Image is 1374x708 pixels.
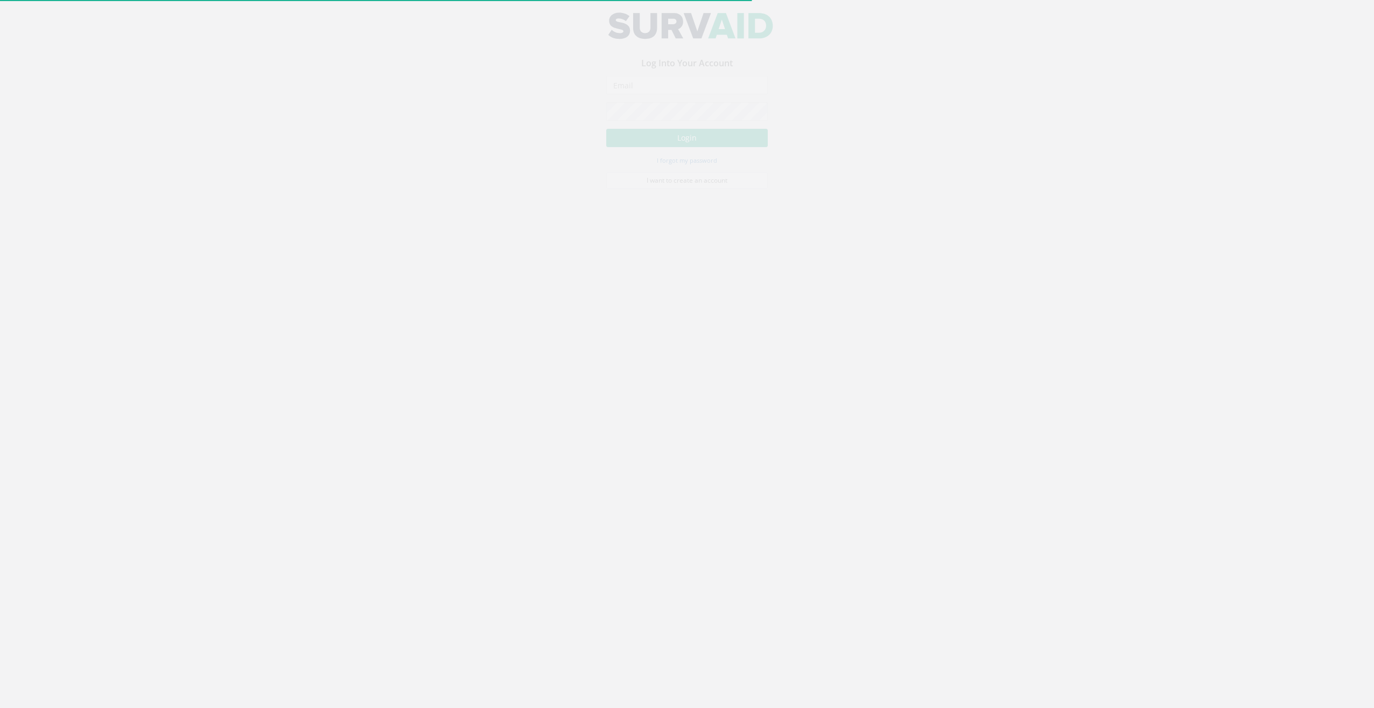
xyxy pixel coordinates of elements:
[606,182,768,198] a: I want to create an account
[657,164,717,174] a: I forgot my password
[606,85,768,103] input: Email
[606,138,768,156] button: Login
[606,68,768,78] h3: Log Into Your Account
[657,165,717,173] small: I forgot my password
